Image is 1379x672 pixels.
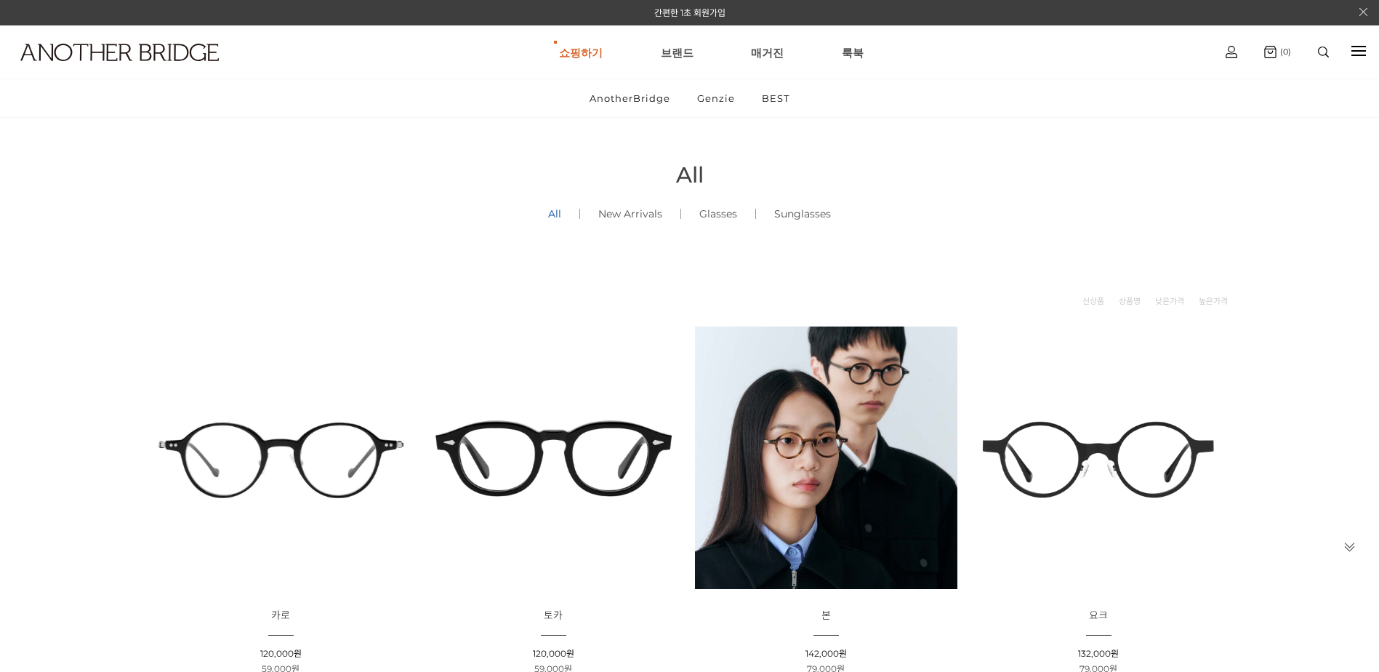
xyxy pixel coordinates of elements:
[150,327,412,589] img: 카로 - 감각적인 디자인의 패션 아이템 이미지
[1089,610,1108,621] a: 요크
[681,189,755,239] a: Glasses
[805,648,847,659] span: 142,000원
[260,648,302,659] span: 120,000원
[580,189,680,239] a: New Arrivals
[749,79,802,117] a: BEST
[756,189,849,239] a: Sunglasses
[1226,46,1237,58] img: cart
[685,79,747,117] a: Genzie
[1264,46,1291,58] a: (0)
[20,44,219,61] img: logo
[654,7,725,18] a: 간편한 1초 회원가입
[968,327,1230,589] img: 요크 글라스 - 트렌디한 디자인의 유니크한 안경 이미지
[661,26,693,79] a: 브랜드
[1277,47,1291,57] span: (0)
[1089,609,1108,622] span: 요크
[577,79,683,117] a: AnotherBridge
[271,610,290,621] a: 카로
[1119,294,1141,308] a: 상품명
[1155,294,1184,308] a: 낮은가격
[1078,648,1119,659] span: 132,000원
[559,26,603,79] a: 쇼핑하기
[422,327,685,589] img: 토카 아세테이트 뿔테 안경 이미지
[751,26,784,79] a: 매거진
[821,609,831,622] span: 본
[530,189,579,239] a: All
[1199,294,1228,308] a: 높은가격
[676,161,704,188] span: All
[544,609,563,622] span: 토카
[7,44,214,97] a: logo
[1082,294,1104,308] a: 신상품
[821,610,831,621] a: 본
[271,609,290,622] span: 카로
[1318,47,1329,57] img: search
[1264,46,1277,58] img: cart
[695,327,957,589] img: 본 - 동그란 렌즈로 돋보이는 아세테이트 안경 이미지
[544,610,563,621] a: 토카
[533,648,574,659] span: 120,000원
[842,26,864,79] a: 룩북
